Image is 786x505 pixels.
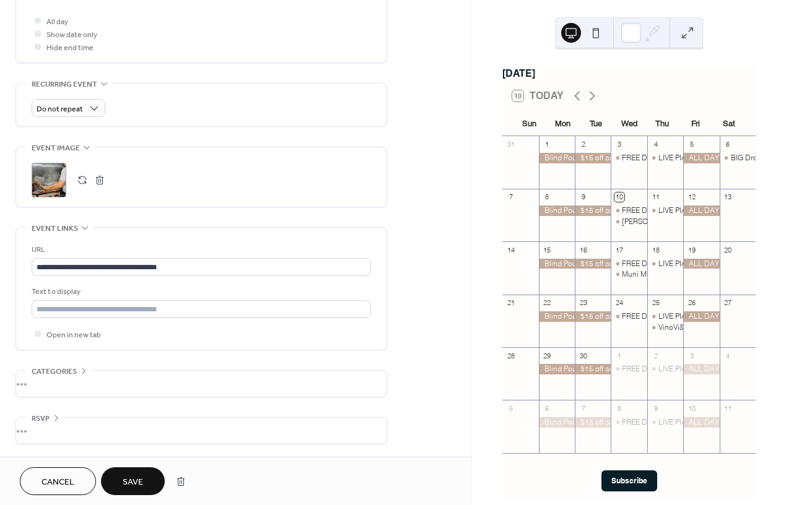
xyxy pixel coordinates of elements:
[32,163,66,197] div: ;
[539,364,575,374] div: Blind Pour of the day!
[683,417,719,428] div: ALL DAY Happy Hour!
[20,467,96,495] button: Cancel
[539,205,575,216] div: Blind Pour of the day!
[579,298,588,308] div: 23
[723,404,733,413] div: 11
[687,140,696,149] div: 5
[506,245,515,254] div: 14
[611,217,647,227] div: LaRue chocolates drop-in tasting
[611,269,647,280] div: Muni Muni Kitchen Takeover
[647,205,683,216] div: LIVE PIANO
[658,364,697,374] div: LIVE PIANO
[683,153,719,163] div: ALL DAY Happy Hour!
[32,412,50,425] span: RSVP
[46,28,97,41] span: Show date only
[575,205,611,216] div: $15 off any bottle in house!
[611,364,647,374] div: FREE DROP-IN TASTING
[622,269,717,280] div: Muni Muni Kitchen Takeover
[646,111,679,136] div: Thu
[611,153,647,163] div: FREE DROP-IN TASTING
[16,371,386,397] div: •••
[611,259,647,269] div: FREE DROP-IN TASTING
[575,417,611,428] div: $15 off any bottle in house!
[622,205,704,216] div: FREE DROP-IN TASTING
[647,259,683,269] div: LIVE PIANO
[32,222,78,235] span: Event links
[658,322,777,333] div: VinoVi&Co Wine Dinner with Paseo
[601,470,657,491] button: Subscribe
[622,259,704,269] div: FREE DROP-IN TASTING
[723,351,733,360] div: 4
[575,311,611,322] div: $15 off any bottle in house!
[687,192,696,202] div: 12
[539,153,575,163] div: Blind Pour of the day!
[622,153,704,163] div: FREE DROP-IN TASTING
[687,351,696,360] div: 3
[579,404,588,413] div: 7
[543,140,552,149] div: 1
[579,351,588,360] div: 30
[512,111,546,136] div: Sun
[41,476,74,489] span: Cancel
[32,285,369,298] div: Text to display
[658,417,697,428] div: LIVE PIANO
[579,140,588,149] div: 2
[46,15,68,28] span: All day
[546,111,579,136] div: Mon
[46,329,101,342] span: Open in new tab
[647,153,683,163] div: LIVE PIANO
[614,245,624,254] div: 17
[723,140,733,149] div: 6
[683,364,719,374] div: ALL DAY Happy Hour!
[506,404,515,413] div: 5
[683,205,719,216] div: ALL DAY Happy Hour!
[16,418,386,444] div: •••
[687,245,696,254] div: 19
[647,417,683,428] div: LIVE PIANO
[720,153,756,163] div: BIG Drop-in Tasting 25+ wines!
[614,140,624,149] div: 3
[622,311,704,322] div: FREE DROP-IN TASTING
[506,192,515,202] div: 7
[614,192,624,202] div: 10
[101,467,165,495] button: Save
[687,298,696,308] div: 26
[611,205,647,216] div: FREE DROP-IN TASTING
[543,351,552,360] div: 29
[683,311,719,322] div: ALL DAY Happy Hour!
[506,351,515,360] div: 28
[712,111,746,136] div: Sat
[575,153,611,163] div: $15 off any bottle in house!
[32,243,369,256] div: URL
[723,298,733,308] div: 27
[679,111,712,136] div: Fri
[543,298,552,308] div: 22
[539,311,575,322] div: Blind Pour of the day!
[622,364,704,374] div: FREE DROP-IN TASTING
[658,153,697,163] div: LIVE PIANO
[614,351,624,360] div: 1
[651,245,660,254] div: 18
[651,192,660,202] div: 11
[647,311,683,322] div: LIVE PIANO
[575,364,611,374] div: $15 off any bottle in house!
[543,404,552,413] div: 6
[613,111,646,136] div: Wed
[506,298,515,308] div: 21
[123,476,143,489] span: Save
[687,404,696,413] div: 10
[579,245,588,254] div: 16
[683,259,719,269] div: ALL DAY Happy Hour!
[539,417,575,428] div: Blind Pour of the day!
[32,78,97,91] span: Recurring event
[658,259,697,269] div: LIVE PIANO
[539,259,575,269] div: Blind Pour of the day!
[651,404,660,413] div: 9
[32,142,80,155] span: Event image
[32,365,77,378] span: Categories
[46,41,94,54] span: Hide end time
[651,351,660,360] div: 2
[611,417,647,428] div: FREE DROP-IN TASTING
[611,311,647,322] div: FREE DROP-IN TASTING
[506,140,515,149] div: 31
